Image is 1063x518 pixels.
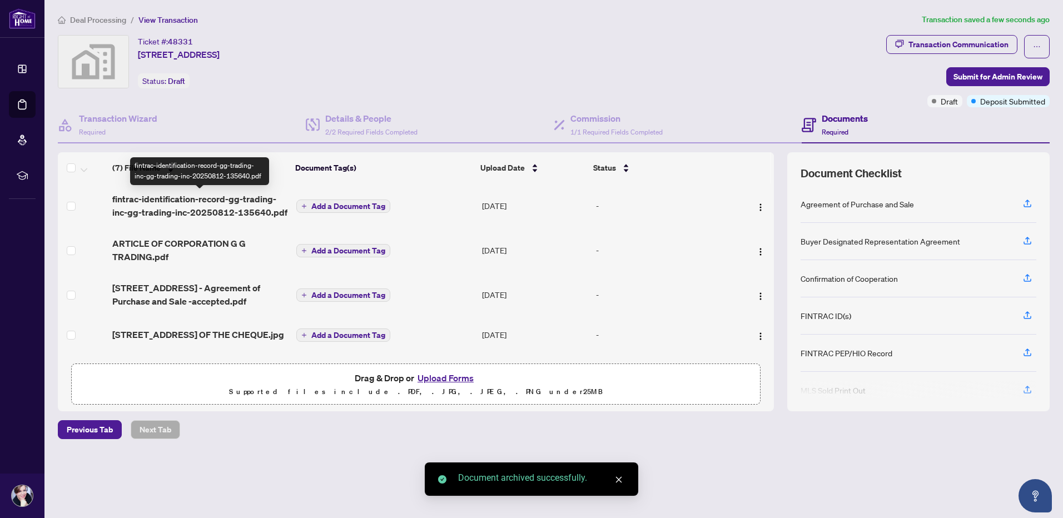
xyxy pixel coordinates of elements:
div: Transaction Communication [908,36,1009,53]
span: Drag & Drop or [355,371,477,385]
button: Open asap [1019,479,1052,512]
span: [STREET_ADDRESS] OF THE CHEQUE.jpg [112,328,284,341]
button: Previous Tab [58,420,122,439]
div: - [596,328,729,341]
div: Agreement of Purchase and Sale [801,198,914,210]
span: plus [301,203,307,209]
img: Profile Icon [12,485,33,506]
img: logo [9,8,36,29]
th: Status [589,152,731,183]
td: [DATE] [478,272,592,317]
th: Upload Date [476,152,589,183]
span: plus [301,292,307,298]
span: 2/2 Required Fields Completed [325,128,418,136]
button: Add a Document Tag [296,288,390,302]
div: - [596,200,729,212]
img: Logo [756,247,765,256]
button: Upload Forms [414,371,477,385]
button: Logo [752,326,769,343]
span: Add a Document Tag [311,331,385,339]
span: Draft [941,95,958,107]
span: home [58,16,66,24]
div: Buyer Designated Representation Agreement [801,235,960,247]
th: (7) File Name [108,152,291,183]
h4: Details & People [325,112,418,125]
span: plus [301,248,307,253]
span: Drag & Drop orUpload FormsSupported files include .PDF, .JPG, .JPEG, .PNG under25MB [72,364,760,405]
span: Draft [168,76,185,86]
button: Submit for Admin Review [946,67,1050,86]
div: - [596,244,729,256]
span: Add a Document Tag [311,247,385,255]
td: [DATE] [478,317,592,352]
td: [DATE] [478,183,592,228]
h4: Documents [822,112,868,125]
span: 1/1 Required Fields Completed [570,128,663,136]
div: - [596,288,729,301]
p: Supported files include .PDF, .JPG, .JPEG, .PNG under 25 MB [78,385,753,399]
div: Document archived successfully. [458,471,625,485]
button: Add a Document Tag [296,288,390,302]
button: Add a Document Tag [296,199,390,213]
button: Transaction Communication [886,35,1017,54]
span: Deal Processing [70,15,126,25]
span: ellipsis [1033,43,1041,51]
div: fintrac-identification-record-gg-trading-inc-gg-trading-inc-20250812-135640.pdf [130,157,269,185]
div: FINTRAC PEP/HIO Record [801,347,892,359]
button: Add a Document Tag [296,244,390,257]
span: Upload Date [480,162,525,174]
button: Logo [752,241,769,259]
span: fintrac-identification-record-gg-trading-inc-gg-trading-inc-20250812-135640.pdf [112,192,287,219]
div: Ticket #: [138,35,193,48]
img: Logo [756,203,765,212]
button: Add a Document Tag [296,328,390,342]
span: 48331 [168,37,193,47]
h4: Transaction Wizard [79,112,157,125]
span: Document Checklist [801,166,902,181]
li: / [131,13,134,26]
span: Status [593,162,616,174]
td: [DATE] [478,352,592,397]
th: Document Tag(s) [291,152,476,183]
div: Status: [138,73,190,88]
span: View Transaction [138,15,198,25]
img: Logo [756,292,765,301]
button: Add a Document Tag [296,328,390,342]
div: FINTRAC ID(s) [801,310,851,322]
button: Logo [752,197,769,215]
td: [DATE] [478,228,592,272]
button: Add a Document Tag [296,200,390,213]
span: Deposit Submitted [980,95,1045,107]
span: [STREET_ADDRESS] [138,48,220,61]
button: Logo [752,286,769,303]
span: Required [79,128,106,136]
span: Required [822,128,848,136]
span: ARTICLE OF CORPORATION G G TRADING.pdf [112,237,287,263]
span: Submit for Admin Review [953,68,1042,86]
div: Confirmation of Cooperation [801,272,898,285]
span: close [615,476,623,484]
span: (7) File Name [112,162,161,174]
button: Next Tab [131,420,180,439]
span: check-circle [438,475,446,484]
a: Close [613,474,625,486]
span: plus [301,332,307,338]
article: Transaction saved a few seconds ago [922,13,1050,26]
h4: Commission [570,112,663,125]
span: Add a Document Tag [311,202,385,210]
span: Add a Document Tag [311,291,385,299]
img: Logo [756,332,765,341]
span: Previous Tab [67,421,113,439]
img: svg%3e [58,36,128,88]
span: [STREET_ADDRESS] - Agreement of Purchase and Sale -accepted.pdf [112,281,287,308]
button: Add a Document Tag [296,243,390,258]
